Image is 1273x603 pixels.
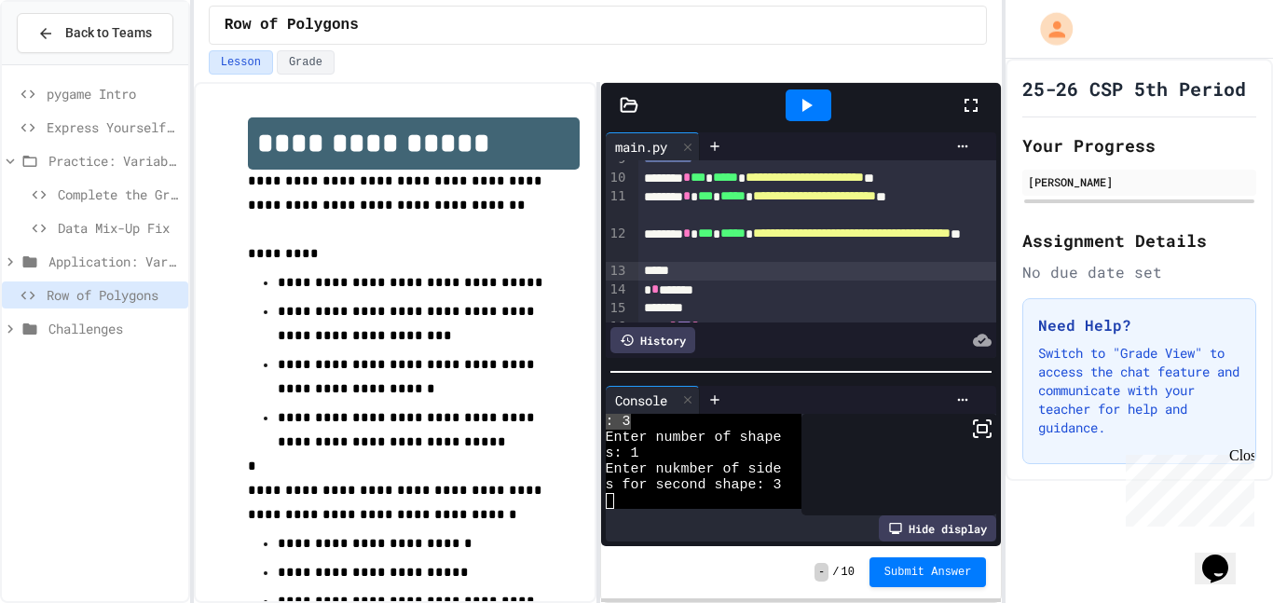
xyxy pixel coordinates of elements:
div: 13 [606,262,629,281]
div: Hide display [879,515,996,541]
span: - [814,563,828,582]
button: Lesson [209,50,273,75]
span: Row of Polygons [47,285,181,305]
div: 11 [606,187,629,225]
span: Submit Answer [884,565,972,580]
h1: 25-26 CSP 5th Period [1022,75,1246,102]
h3: Need Help? [1038,314,1240,336]
span: s: 1 [606,445,639,461]
div: Console [606,386,700,414]
button: Back to Teams [17,13,173,53]
h2: Assignment Details [1022,227,1256,254]
div: 10 [606,169,629,187]
span: Enter number of shape [606,430,782,445]
div: 16 [606,318,629,336]
iframe: chat widget [1195,528,1254,584]
div: Console [606,391,677,410]
span: Data Mix-Up Fix [58,218,181,238]
div: 14 [606,281,629,299]
span: Row of Polygons [225,14,359,36]
span: Challenges [48,319,181,338]
span: s for second shape: 3 [606,477,782,493]
div: History [610,327,695,353]
div: main.py [606,137,677,157]
button: Submit Answer [869,557,987,587]
span: Express Yourself in Python! [47,117,181,137]
span: Application: Variables/Print [48,252,181,271]
span: Enter nukmber of side [606,461,782,477]
span: / [832,565,839,580]
span: Practice: Variables/Print [48,151,181,171]
div: No due date set [1022,261,1256,283]
span: Back to Teams [65,23,152,43]
div: My Account [1021,8,1077,50]
span: Complete the Greeting [58,185,181,204]
div: main.py [606,132,700,160]
div: 12 [606,225,629,262]
h2: Your Progress [1022,132,1256,158]
div: Chat with us now!Close [7,7,129,118]
div: 15 [606,299,629,318]
span: : 3 [606,414,631,430]
span: 10 [841,565,854,580]
span: pygame Intro [47,84,181,103]
div: [PERSON_NAME] [1028,173,1251,190]
p: Switch to "Grade View" to access the chat feature and communicate with your teacher for help and ... [1038,344,1240,437]
iframe: chat widget [1118,447,1254,527]
button: Grade [277,50,335,75]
